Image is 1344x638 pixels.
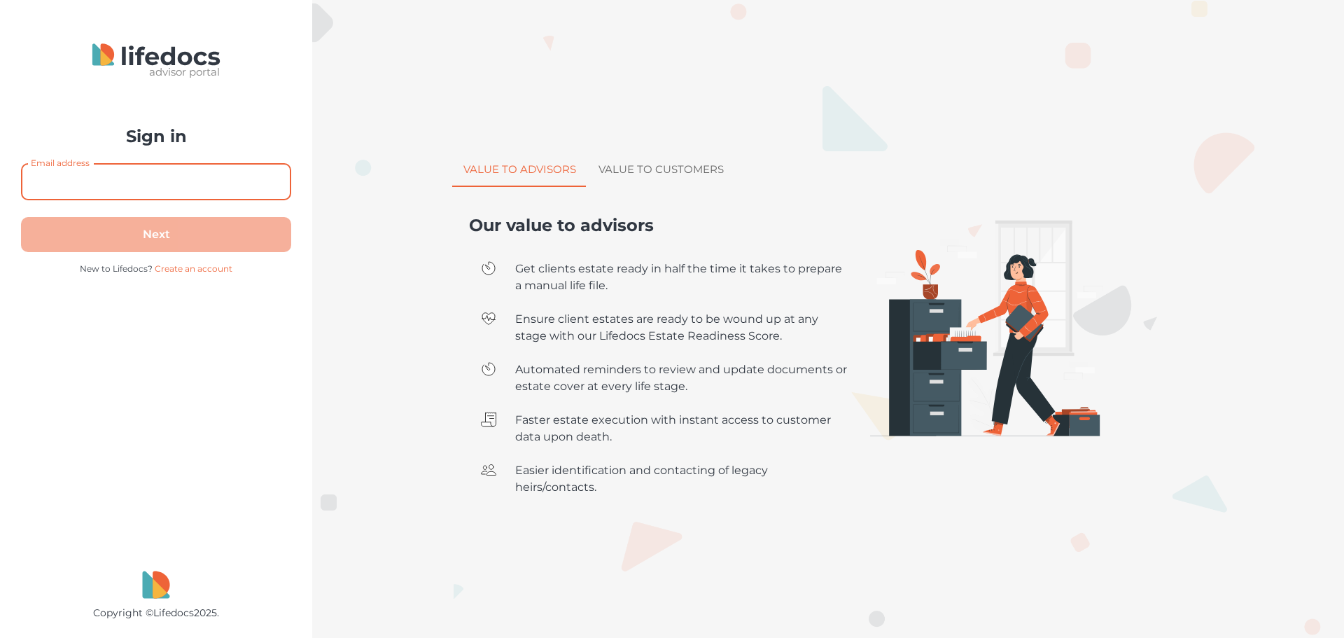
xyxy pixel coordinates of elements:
[21,126,291,146] h3: Sign in
[587,153,735,187] button: Value to customers
[155,263,232,274] a: Create an account
[515,311,848,345] span: Ensure client estates are ready to be wound up at any stage with our Lifedocs Estate Readiness Sc...
[515,412,848,445] span: Faster estate execution with instant access to customer data upon death.
[31,157,90,169] label: Email address
[469,215,860,235] h3: Our value to advisors
[515,261,848,294] span: Get clients estate ready in half the time it takes to prepare a manual life file.
[452,153,1344,187] div: advisors and customer value tabs
[452,153,587,187] button: Value to advisors
[515,462,848,496] span: Easier identification and contacting of legacy heirs/contacts.
[93,604,219,621] p: Copyright © Lifedocs 2025 .
[21,263,291,275] p: New to Lifedocs?
[76,67,220,77] div: advisor portal
[515,361,848,395] span: Automated reminders to review and update documents or estate cover at every life stage.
